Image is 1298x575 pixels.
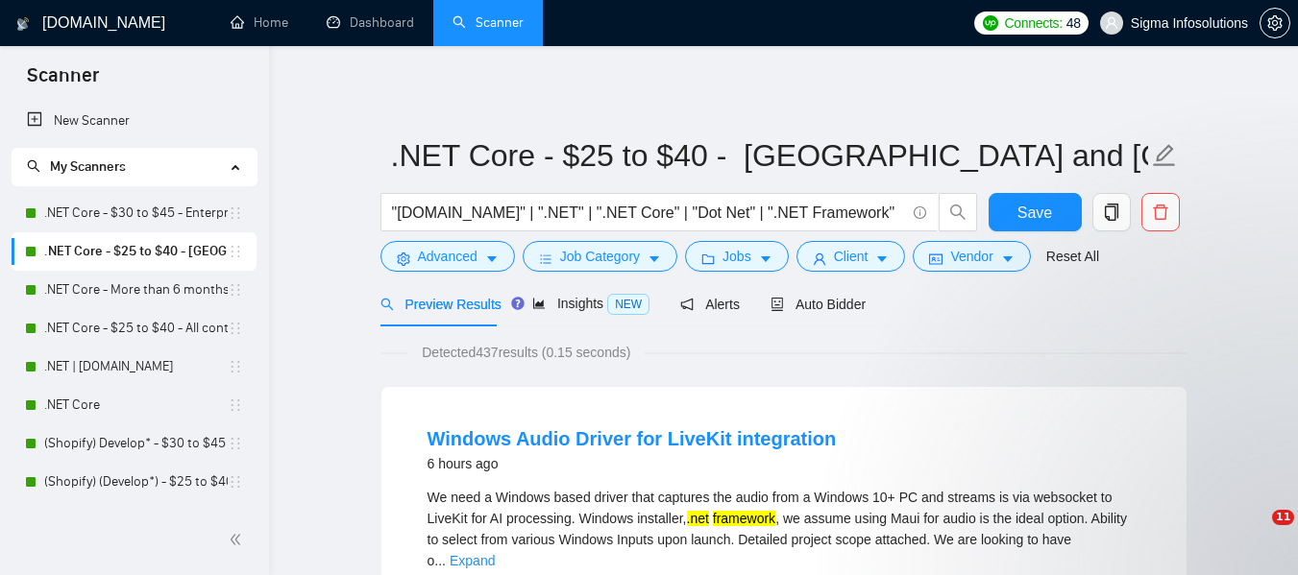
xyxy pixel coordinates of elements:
button: setting [1260,8,1290,38]
span: Detected 437 results (0.15 seconds) [408,342,644,363]
a: .NET Core [44,386,228,424]
span: area-chart [532,297,546,310]
div: We need a Windows based driver that captures the audio from a Windows 10+ PC and streams is via w... [428,487,1140,571]
button: settingAdvancedcaret-down [380,241,515,272]
mark: .net [687,511,709,526]
span: caret-down [1001,252,1015,266]
a: homeHome [231,14,288,31]
a: New Scanner [27,102,241,140]
a: .NET Core - $30 to $45 - Enterprise client - ROW [44,194,228,232]
span: robot [771,298,784,311]
a: .NET | [DOMAIN_NAME] [44,347,228,386]
button: userClientcaret-down [796,241,906,272]
a: Windows Audio Driver for LiveKit integration [428,428,837,449]
li: .NET Core - More than 6 months of work [12,271,257,309]
button: copy [1092,193,1131,231]
span: double-left [229,530,248,549]
span: delete [1142,204,1179,221]
span: setting [1261,15,1289,31]
span: Auto Bidder [771,297,866,312]
span: copy [1093,204,1130,221]
li: .NET Core - $25 to $40 - USA and Oceania [12,232,257,271]
button: idcardVendorcaret-down [913,241,1030,272]
span: folder [701,252,715,266]
a: searchScanner [453,14,524,31]
span: Jobs [722,246,751,267]
span: caret-down [485,252,499,266]
span: ... [434,553,446,568]
span: Connects: [1004,12,1062,34]
span: holder [228,436,243,451]
span: My Scanners [27,158,126,175]
span: Advanced [418,246,478,267]
a: dashboardDashboard [327,14,414,31]
li: (Shopify) (Develop*) [12,501,257,539]
span: Job Category [560,246,640,267]
span: info-circle [914,206,926,219]
mark: framework [713,511,775,526]
span: NEW [607,294,649,315]
li: (Shopify) (Develop*) - $25 to $40 - USA and Ocenia [12,463,257,501]
span: holder [228,397,243,413]
span: notification [680,298,694,311]
img: logo [16,9,30,39]
span: edit [1152,143,1177,168]
span: 48 [1066,12,1081,34]
input: Search Freelance Jobs... [392,201,905,225]
a: (Shopify) (Develop*) - $25 to $40 - [GEOGRAPHIC_DATA] and Ocenia [44,463,228,501]
span: bars [539,252,552,266]
button: Save [989,193,1082,231]
button: search [939,193,977,231]
li: .NET Core - $30 to $45 - Enterprise client - ROW [12,194,257,232]
a: Expand [450,553,495,568]
span: idcard [929,252,943,266]
span: caret-down [875,252,889,266]
input: Scanner name... [391,132,1148,180]
button: delete [1141,193,1180,231]
li: .NET | ASP.NET [12,347,257,386]
span: holder [228,205,243,221]
span: holder [228,321,243,336]
a: Reset All [1046,246,1099,267]
span: Vendor [950,246,992,267]
span: Client [834,246,869,267]
iframe: Intercom live chat [1233,510,1279,556]
span: caret-down [648,252,661,266]
span: holder [228,474,243,490]
button: barsJob Categorycaret-down [523,241,677,272]
span: holder [228,359,243,374]
span: holder [228,282,243,298]
a: setting [1260,15,1290,31]
span: search [940,204,976,221]
a: .NET Core - $25 to $40 - [GEOGRAPHIC_DATA] and [GEOGRAPHIC_DATA] [44,232,228,271]
a: (Shopify) Develop* - $30 to $45 Enterprise [44,424,228,463]
div: Tooltip anchor [509,295,527,312]
span: Preview Results [380,297,502,312]
li: .NET Core [12,386,257,424]
span: user [813,252,826,266]
span: My Scanners [50,158,126,175]
button: folderJobscaret-down [685,241,789,272]
span: holder [228,244,243,259]
span: 11 [1272,510,1294,525]
span: Scanner [12,61,114,102]
li: (Shopify) Develop* - $30 to $45 Enterprise [12,424,257,463]
span: search [27,159,40,173]
span: Alerts [680,297,740,312]
a: .NET Core - $25 to $40 - All continents [44,309,228,347]
span: setting [397,252,410,266]
img: upwork-logo.png [983,15,998,31]
span: search [380,298,394,311]
span: user [1105,16,1118,30]
li: .NET Core - $25 to $40 - All continents [12,309,257,347]
li: New Scanner [12,102,257,140]
div: 6 hours ago [428,452,837,475]
a: .NET Core - More than 6 months of work [44,271,228,309]
span: caret-down [759,252,772,266]
span: Save [1017,201,1052,225]
span: Insights [532,296,649,311]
